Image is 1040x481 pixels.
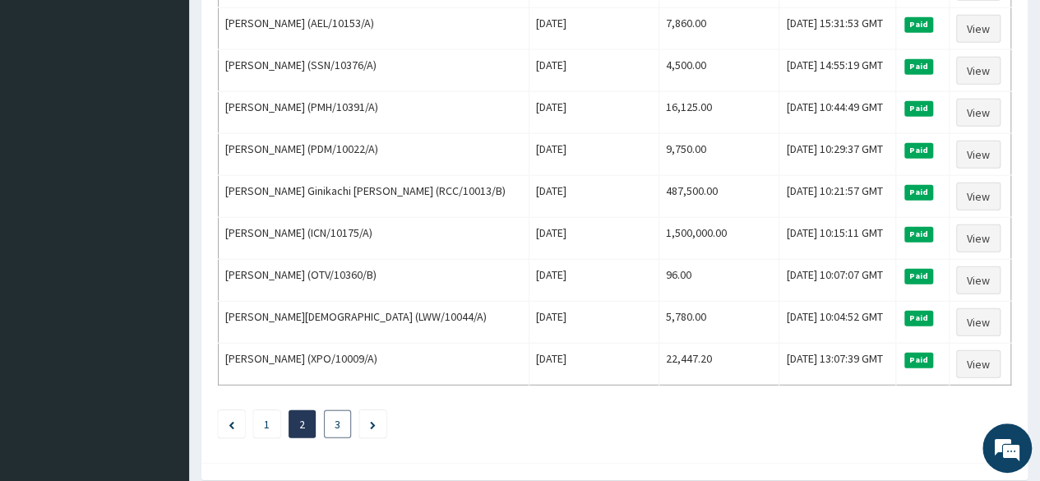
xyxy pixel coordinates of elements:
a: View [956,57,1001,85]
td: [DATE] 15:31:53 GMT [779,8,895,50]
a: Next page [370,417,376,432]
span: Paid [904,185,934,200]
textarea: Type your message and hit 'Enter' [8,312,313,370]
td: [DATE] [529,260,659,302]
div: Minimize live chat window [270,8,309,48]
td: [DATE] 10:15:11 GMT [779,218,895,260]
td: [DATE] 13:07:39 GMT [779,344,895,386]
td: 487,500.00 [659,176,779,218]
td: [PERSON_NAME] (ICN/10175/A) [219,218,529,260]
td: [DATE] 10:04:52 GMT [779,302,895,344]
td: [PERSON_NAME] (PMH/10391/A) [219,92,529,134]
td: [PERSON_NAME] (OTV/10360/B) [219,260,529,302]
td: [DATE] 10:29:37 GMT [779,134,895,176]
span: Paid [904,311,934,326]
td: [DATE] [529,302,659,344]
span: Paid [904,143,934,158]
td: [PERSON_NAME] (XPO/10009/A) [219,344,529,386]
td: [DATE] 10:07:07 GMT [779,260,895,302]
span: Paid [904,17,934,32]
td: 5,780.00 [659,302,779,344]
a: View [956,15,1001,43]
td: 1,500,000.00 [659,218,779,260]
td: [DATE] [529,50,659,92]
span: We're online! [95,139,227,305]
td: 96.00 [659,260,779,302]
span: Paid [904,353,934,368]
td: [DATE] 10:44:49 GMT [779,92,895,134]
td: [DATE] [529,344,659,386]
a: Previous page [229,417,234,432]
td: [PERSON_NAME] (PDM/10022/A) [219,134,529,176]
a: View [956,99,1001,127]
span: Paid [904,227,934,242]
a: View [956,183,1001,210]
td: [PERSON_NAME] (SSN/10376/A) [219,50,529,92]
td: 9,750.00 [659,134,779,176]
a: View [956,141,1001,169]
a: View [956,266,1001,294]
a: Page 1 [264,417,270,432]
img: d_794563401_company_1708531726252_794563401 [30,82,67,123]
div: Chat with us now [86,92,276,113]
span: Paid [904,101,934,116]
td: 22,447.20 [659,344,779,386]
a: Page 2 is your current page [299,417,305,432]
td: 4,500.00 [659,50,779,92]
td: [DATE] [529,176,659,218]
td: [DATE] 14:55:19 GMT [779,50,895,92]
td: [DATE] 10:21:57 GMT [779,176,895,218]
td: [PERSON_NAME] (AEL/10153/A) [219,8,529,50]
a: View [956,224,1001,252]
span: Paid [904,59,934,74]
td: [DATE] [529,134,659,176]
a: Page 3 [335,417,340,432]
td: 16,125.00 [659,92,779,134]
a: View [956,350,1001,378]
a: View [956,308,1001,336]
td: [DATE] [529,218,659,260]
td: [PERSON_NAME] Ginikachi [PERSON_NAME] (RCC/10013/B) [219,176,529,218]
span: Paid [904,269,934,284]
td: [DATE] [529,92,659,134]
td: 7,860.00 [659,8,779,50]
td: [PERSON_NAME][DEMOGRAPHIC_DATA] (LWW/10044/A) [219,302,529,344]
td: [DATE] [529,8,659,50]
